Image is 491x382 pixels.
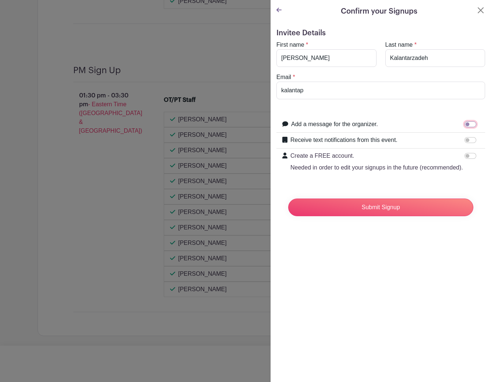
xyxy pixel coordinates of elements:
[276,29,485,38] h5: Invitee Details
[476,6,485,15] button: Close
[290,151,463,160] p: Create a FREE account.
[341,6,417,17] h5: Confirm your Signups
[290,163,463,172] p: Needed in order to edit your signups in the future (recommended).
[288,199,473,216] input: Submit Signup
[385,40,413,49] label: Last name
[290,136,398,144] label: Receive text notifications from this event.
[276,73,291,82] label: Email
[291,120,378,129] label: Add a message for the organizer.
[276,40,304,49] label: First name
